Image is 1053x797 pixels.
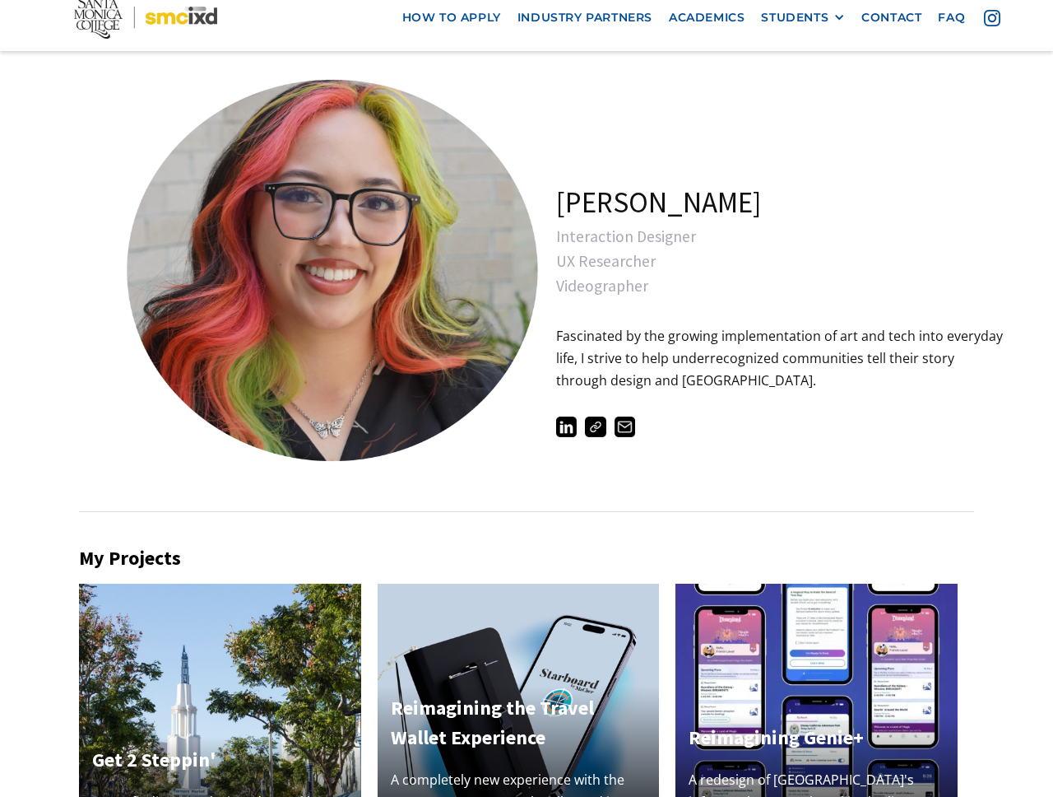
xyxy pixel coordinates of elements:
a: faq [930,2,973,33]
div: STUDENTS [761,11,828,25]
a: how to apply [394,2,509,33]
p: Fascinated by the growing implementation of art and tech into everyday life, I strive to help und... [556,325,1004,393]
img: mail@francislaura.com [615,417,635,437]
div: Interaction Designer [556,228,1004,245]
a: open lightbox [109,63,520,474]
img: icon - instagram [984,10,1000,26]
h1: [PERSON_NAME] [556,185,761,220]
a: Academics [661,2,753,33]
div: Videographer [556,277,1004,294]
div: UX Researcher [556,253,1004,269]
img: https://www.linkedin.com/in/franlaura/ [556,417,577,437]
h4: Reimagining Genie+ [689,723,944,753]
a: industry partners [509,2,661,33]
a: contact [853,2,930,33]
h2: My Projects [79,547,974,571]
h4: Get 2 Steppin' [92,745,348,775]
img: https://www.francislaura.com [585,417,605,437]
div: STUDENTS [761,11,845,25]
h4: Reimagining the Travel Wallet Experience [391,693,647,753]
